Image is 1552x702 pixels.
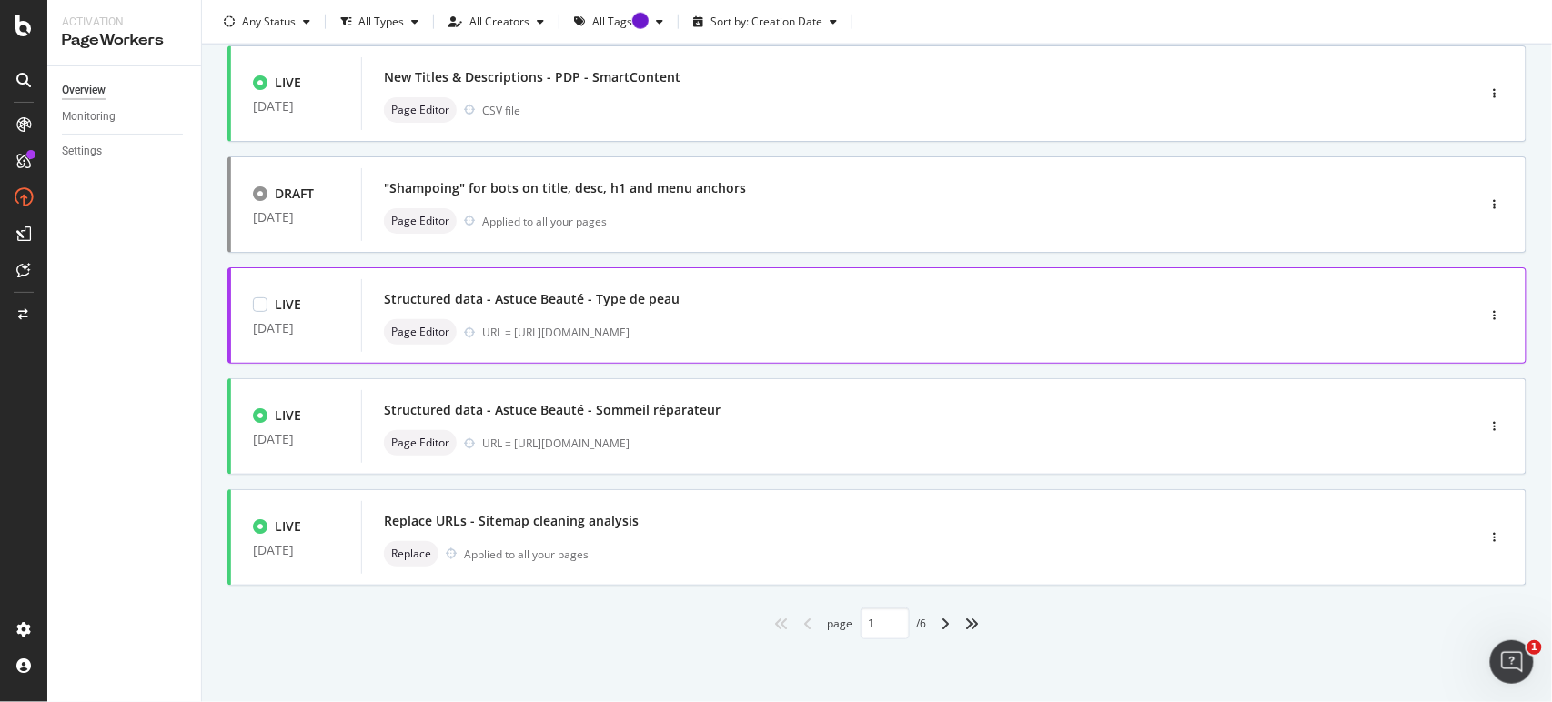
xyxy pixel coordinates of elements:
div: [DATE] [253,432,339,446]
div: All Types [358,16,404,27]
div: angle-left [797,609,821,638]
span: Page Editor [391,326,449,337]
div: [DATE] [253,99,339,114]
div: CSV file [482,103,520,118]
a: Overview [62,81,188,100]
button: Any Status [217,7,317,36]
div: Any Status [242,16,296,27]
div: "Shampoing" for bots on title, desc, h1 and menu anchors [384,179,746,197]
div: DRAFT [275,185,314,203]
div: LIVE [275,406,301,425]
div: Applied to all your pages [482,214,607,229]
div: [DATE] [253,210,339,225]
div: URL = [URL][DOMAIN_NAME] [482,436,1399,451]
div: PageWorkers [62,30,186,51]
div: neutral label [384,97,457,123]
div: angle-right [934,609,958,638]
div: Structured data - Astuce Beauté - Type de peau [384,290,680,308]
div: Activation [62,15,186,30]
button: All Types [333,7,426,36]
span: Replace [391,548,431,559]
iframe: Intercom live chat [1490,640,1534,684]
div: page / 6 [828,607,927,639]
a: Settings [62,142,188,161]
div: LIVE [275,74,301,92]
span: Page Editor [391,216,449,226]
button: All TagsTooltip anchor [567,7,670,36]
div: Overview [62,81,106,100]
div: neutral label [384,430,457,456]
div: New Titles & Descriptions - PDP - SmartContent [384,68,680,86]
span: Page Editor [391,437,449,448]
div: Applied to all your pages [464,547,589,562]
a: Monitoring [62,107,188,126]
div: Monitoring [62,107,116,126]
div: LIVE [275,517,301,536]
button: All Creators [441,7,551,36]
div: All Tags [592,16,649,27]
div: angles-right [958,609,987,638]
div: Structured data - Astuce Beauté - Sommeil réparateur [384,401,721,419]
div: Tooltip anchor [632,13,649,29]
div: [DATE] [253,543,339,557]
div: LIVE [275,296,301,314]
div: [DATE] [253,321,339,336]
div: neutral label [384,319,457,345]
div: URL = [URL][DOMAIN_NAME] [482,325,1399,340]
span: Page Editor [391,105,449,115]
div: neutral label [384,541,438,567]
div: angles-left [768,609,797,638]
div: Settings [62,142,102,161]
div: neutral label [384,208,457,234]
div: All Creators [469,16,529,27]
span: 1 [1527,640,1542,655]
button: Sort by: Creation Date [686,7,844,36]
div: Replace URLs - Sitemap cleaning analysis [384,512,639,530]
div: Sort by: Creation Date [710,16,822,27]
